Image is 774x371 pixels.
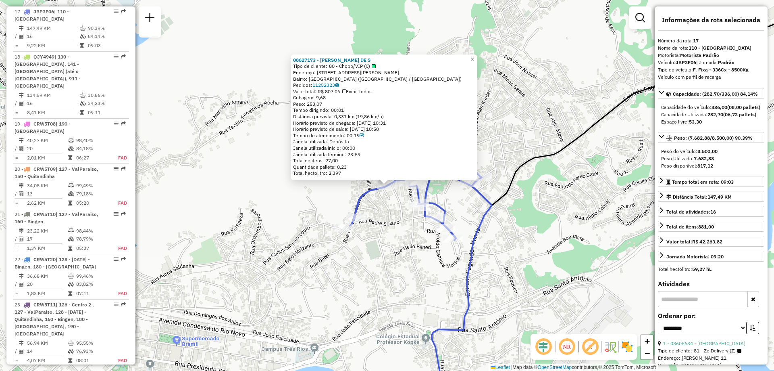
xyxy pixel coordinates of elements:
i: Distância Total [19,183,24,188]
td: 23,22 KM [27,227,68,235]
em: Opções [114,257,119,262]
td: 34,08 KM [27,182,68,190]
div: Motorista: [658,52,764,59]
span: Peso: (7.682,88/8.500,00) 90,39% [674,135,753,141]
a: Zoom out [641,347,653,359]
strong: 59,27 hL [692,266,712,272]
i: Tempo total em rota [68,155,72,160]
td: 84,14% [87,32,126,40]
td: 20 [27,280,68,288]
td: 98,44% [76,227,109,235]
strong: JBP3F06 [676,59,696,65]
span: Tempo total em rota: 09:03 [672,179,734,185]
div: Veículo com perfil de recarga [658,73,764,81]
span: CRW5T09 [33,166,56,172]
td: = [15,42,19,50]
i: Tempo total em rota [80,43,84,48]
div: Endereço: [STREET_ADDRESS][PERSON_NAME] [293,69,475,76]
div: Peso Utilizado: [661,155,761,162]
td: 90,39% [87,24,126,32]
i: Observações [335,83,339,88]
label: Ordenar por: [658,311,764,321]
a: Capacidade: (282,70/336,00) 84,14% [658,88,764,99]
a: Close popup [468,54,477,64]
span: | 127 - ValParaiso, 160 - Bingen [15,211,98,224]
td: 13 [27,190,68,198]
div: Peso disponível: [661,162,761,170]
a: Leaflet [491,365,510,370]
i: Tempo total em rota [68,358,72,363]
td: 134,59 KM [27,91,79,99]
td: 17 [27,235,68,243]
span: 21 - [15,211,98,224]
div: Tempo dirigindo: 00:01 [293,107,475,113]
div: Pedidos: [293,82,475,88]
div: Capacidade do veículo: [661,104,761,111]
a: Com service time [360,132,364,138]
i: Total de Atividades [19,237,24,241]
h4: Atividades [658,280,764,288]
i: Total de Atividades [19,34,24,39]
strong: 08627173 - [PERSON_NAME] DE S [293,57,370,63]
a: Nova sessão e pesquisa [142,10,158,28]
td: 79,18% [76,190,109,198]
span: CRW5T10 [33,211,56,217]
i: % de utilização da cubagem [68,191,74,196]
div: Tempo de atendimento: 00:19 [293,132,475,139]
a: Zoom in [641,335,653,347]
td: 40,27 KM [27,136,68,145]
td: 30,86% [87,91,126,99]
strong: 110 - [GEOGRAPHIC_DATA] [689,45,751,51]
span: 18 - [15,54,81,89]
span: | 127 - ValParaiso, 150 - Quitandinha [15,166,98,179]
strong: R$ 42.263,82 [692,239,722,245]
i: % de utilização do peso [80,26,86,31]
td: = [15,154,19,162]
em: Rota exportada [121,121,126,126]
button: Ordem crescente [746,322,759,334]
div: Janela utilizada término: 23:59 [293,151,475,158]
div: Janela utilizada início: 00:00 [293,145,475,151]
i: Tempo total em rota [80,110,84,115]
i: Distância Total [19,274,24,279]
strong: 17 [693,38,699,44]
span: 22 - [15,256,96,270]
strong: F. Fixa - 336Cx - 8500Kg [693,67,749,73]
div: Horário previsto de chegada: [DATE] 10:31 [293,120,475,126]
img: Exibir/Ocultar setores [621,340,634,353]
td: 2,01 KM [27,154,68,162]
strong: Motorista Padrão [680,52,719,58]
a: OpenStreetMap [538,365,572,370]
div: Distância prevista: 0,331 km (19,86 km/h) [293,113,475,120]
td: 99,46% [76,272,109,280]
td: 95,55% [76,339,109,347]
i: % de utilização da cubagem [68,237,74,241]
i: Total de Atividades [19,146,24,151]
span: Total de atividades: [666,209,716,215]
td: 16 [27,32,79,40]
i: % de utilização do peso [68,228,74,233]
div: Tipo de cliente: [293,63,475,69]
td: FAD [109,154,127,162]
a: Tempo total em rota: 09:03 [658,176,764,187]
span: 17 - [15,8,69,22]
div: Nome da rota: [658,44,764,52]
a: Distância Total:147,49 KM [658,191,764,202]
div: Horário previsto de saída: [DATE] 10:50 [293,126,475,132]
span: | [511,365,512,370]
span: Ocultar deslocamento [534,337,553,356]
i: Distância Total [19,93,24,98]
td: FAD [109,289,127,298]
em: Opções [114,166,119,171]
span: 23 - [15,302,94,337]
i: % de utilização da cubagem [68,349,74,354]
td: 1,37 KM [27,244,68,252]
i: Distância Total [19,228,24,233]
span: 81 - Zé Delivery (Z) [694,347,741,354]
span: Peso do veículo: [661,148,718,154]
td: = [15,109,19,117]
div: Capacidade Utilizada: [661,111,761,118]
i: % de utilização da cubagem [68,146,74,151]
div: Jornada Motorista: 09:20 [666,253,724,260]
div: Map data © contributors,© 2025 TomTom, Microsoft [489,364,658,371]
